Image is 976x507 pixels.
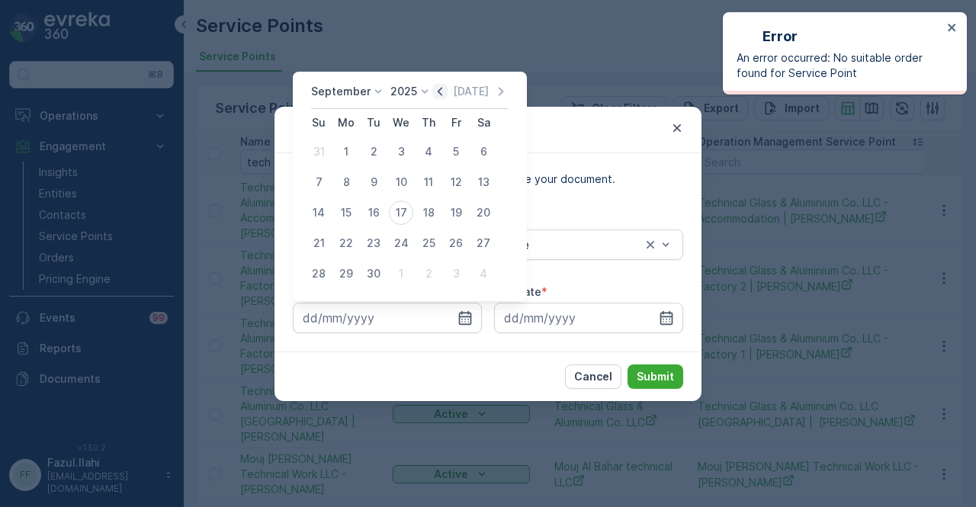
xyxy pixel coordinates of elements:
[332,109,360,136] th: Monday
[453,84,489,99] p: [DATE]
[442,109,470,136] th: Friday
[471,262,496,286] div: 4
[416,262,441,286] div: 2
[762,26,798,47] p: Error
[361,140,386,164] div: 2
[471,140,496,164] div: 6
[307,262,331,286] div: 28
[334,262,358,286] div: 29
[444,140,468,164] div: 5
[471,170,496,194] div: 13
[637,369,674,384] p: Submit
[471,201,496,225] div: 20
[307,140,331,164] div: 31
[334,170,358,194] div: 8
[389,201,413,225] div: 17
[305,109,332,136] th: Sunday
[416,231,441,255] div: 25
[416,170,441,194] div: 11
[360,109,387,136] th: Tuesday
[737,50,942,81] p: An error occurred: No suitable order found for Service Point
[444,170,468,194] div: 12
[444,231,468,255] div: 26
[471,231,496,255] div: 27
[628,364,683,389] button: Submit
[390,84,417,99] p: 2025
[334,140,358,164] div: 1
[307,231,331,255] div: 21
[389,170,413,194] div: 10
[361,231,386,255] div: 23
[444,201,468,225] div: 19
[361,262,386,286] div: 30
[574,369,612,384] p: Cancel
[416,140,441,164] div: 4
[947,21,958,36] button: close
[494,303,683,333] input: dd/mm/yyyy
[389,140,413,164] div: 3
[565,364,621,389] button: Cancel
[389,262,413,286] div: 1
[416,201,441,225] div: 18
[415,109,442,136] th: Thursday
[334,201,358,225] div: 15
[311,84,371,99] p: September
[307,201,331,225] div: 14
[361,201,386,225] div: 16
[444,262,468,286] div: 3
[334,231,358,255] div: 22
[387,109,415,136] th: Wednesday
[470,109,497,136] th: Saturday
[361,170,386,194] div: 9
[389,231,413,255] div: 24
[293,303,482,333] input: dd/mm/yyyy
[307,170,331,194] div: 7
